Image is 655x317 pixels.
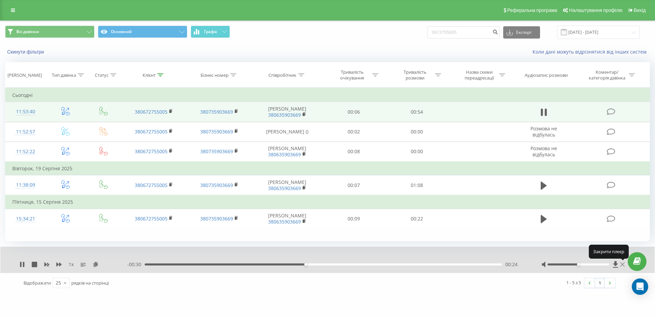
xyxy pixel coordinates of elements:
div: Співробітник [268,72,296,78]
div: Тривалість розмови [397,69,433,81]
td: 00:00 [385,122,448,142]
td: 00:02 [322,122,385,142]
div: Аудіозапис розмови [525,72,568,78]
button: Графік [191,26,230,38]
a: 1 [595,278,605,288]
button: Всі дзвінки [5,26,94,38]
div: 11:53:40 [12,105,39,118]
td: [PERSON_NAME] [252,102,322,122]
a: 380672755005 [135,148,168,155]
td: 00:00 [385,142,448,162]
span: Розмова не відбулась [530,125,557,138]
td: [PERSON_NAME] [252,209,322,229]
a: 380672755005 [135,109,168,115]
span: Розмова не відбулась [530,145,557,158]
button: Основний [98,26,187,38]
a: 380635903669 [268,185,301,191]
a: 380635903669 [268,151,301,158]
td: 00:06 [322,102,385,122]
a: 380635903669 [268,112,301,118]
div: Коментар/категорія дзвінка [587,69,627,81]
div: 11:38:09 [12,178,39,192]
a: 380672755005 [135,182,168,188]
button: Експорт [503,26,540,39]
td: 00:22 [385,209,448,229]
td: 00:09 [322,209,385,229]
td: [PERSON_NAME] [252,175,322,196]
div: Тип дзвінка [52,72,76,78]
div: [PERSON_NAME] [8,72,42,78]
div: Бізнес номер [201,72,229,78]
div: 11:52:22 [12,145,39,158]
a: 380735903669 [200,215,233,222]
a: 380672755005 [135,128,168,135]
span: Всі дзвінки [16,29,39,34]
a: 380672755005 [135,215,168,222]
td: 01:08 [385,175,448,196]
div: Назва схеми переадресації [461,69,497,81]
div: Статус [95,72,108,78]
td: 00:54 [385,102,448,122]
div: 1 - 5 з 5 [566,279,581,286]
span: Відображати [24,280,51,286]
td: 00:07 [322,175,385,196]
td: [PERSON_NAME] () [252,122,322,142]
span: 1 x [69,261,74,268]
div: Accessibility label [304,263,307,266]
a: 380735903669 [200,128,233,135]
span: Налаштування профілю [569,8,622,13]
button: Скинути фільтри [5,49,47,55]
td: Вівторок, 19 Серпня 2025 [5,162,650,175]
div: Клієнт [143,72,156,78]
td: Сьогодні [5,88,650,102]
div: Закрити плеєр [589,245,629,258]
div: 25 [56,279,61,286]
a: 380735903669 [200,109,233,115]
span: - 00:30 [127,261,145,268]
span: 00:24 [505,261,518,268]
a: 380735903669 [200,148,233,155]
td: [PERSON_NAME] [252,142,322,162]
div: Тривалість очікування [334,69,370,81]
a: 380735903669 [200,182,233,188]
div: Accessibility label [577,263,580,266]
div: 15:34:21 [12,212,39,226]
input: Пошук за номером [427,26,500,39]
span: Графік [204,29,217,34]
div: 11:52:57 [12,125,39,139]
div: Open Intercom Messenger [632,278,648,295]
td: П’ятниця, 15 Серпня 2025 [5,195,650,209]
span: рядків на сторінці [71,280,109,286]
span: Вихід [634,8,646,13]
td: 00:08 [322,142,385,162]
a: 380635903669 [268,218,301,225]
span: Реферальна програма [507,8,557,13]
a: Коли дані можуть відрізнятися вiд інших систем [533,48,650,55]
